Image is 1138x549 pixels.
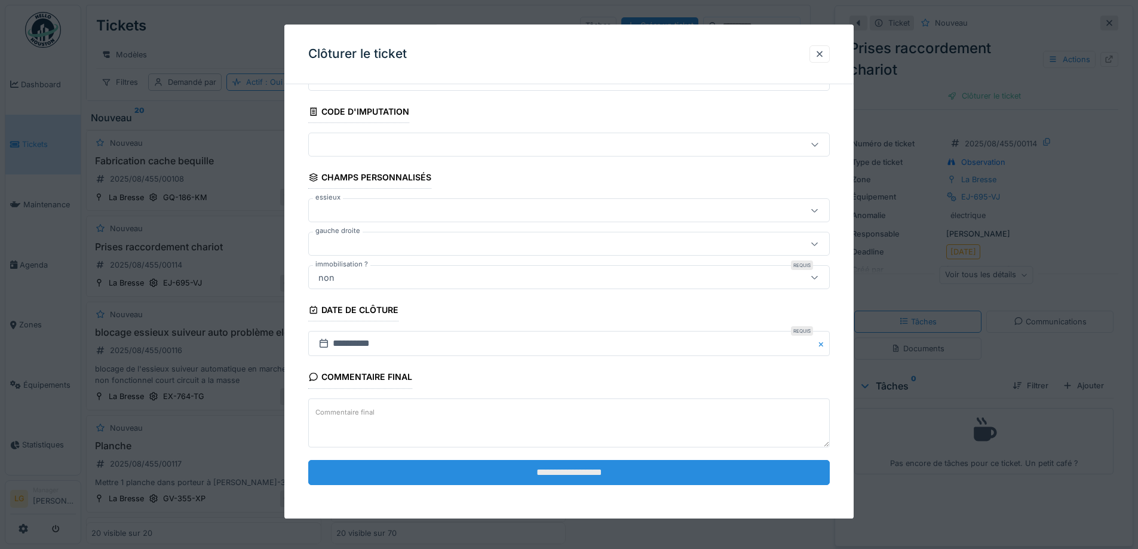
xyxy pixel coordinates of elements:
button: Close [817,332,830,357]
div: Code d'imputation [308,103,409,123]
div: Champs personnalisés [308,169,431,189]
h3: Clôturer le ticket [308,47,407,62]
label: gauche droite [313,226,363,237]
div: Commentaire final [308,369,412,389]
div: Date de clôture [308,302,398,322]
div: non [314,271,339,284]
label: essieux [313,193,343,203]
label: Commentaire final [313,405,377,420]
label: immobilisation ? [313,260,370,270]
div: Requis [791,261,813,271]
div: Requis [791,327,813,336]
